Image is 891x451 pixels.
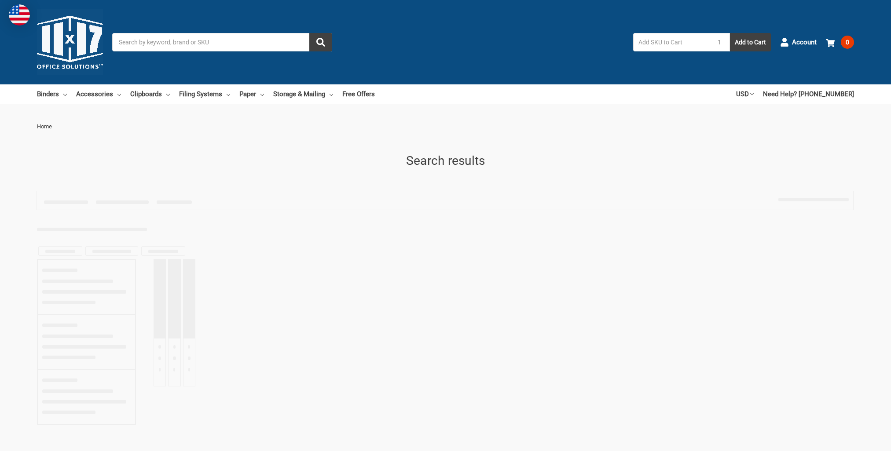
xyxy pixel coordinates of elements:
[37,152,854,170] h1: Search results
[37,84,67,104] a: Binders
[273,84,333,104] a: Storage & Mailing
[37,123,52,130] span: Home
[736,84,754,104] a: USD
[179,84,230,104] a: Filing Systems
[239,84,264,104] a: Paper
[841,36,854,49] span: 0
[130,84,170,104] a: Clipboards
[633,33,709,51] input: Add SKU to Cart
[37,9,103,75] img: 11x17.com
[9,4,30,25] img: duty and tax information for United States
[112,33,332,51] input: Search by keyword, brand or SKU
[792,37,817,47] span: Account
[76,84,121,104] a: Accessories
[342,84,375,104] a: Free Offers
[763,84,854,104] a: Need Help? [PHONE_NUMBER]
[826,31,854,54] a: 0
[780,31,817,54] a: Account
[730,33,771,51] button: Add to Cart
